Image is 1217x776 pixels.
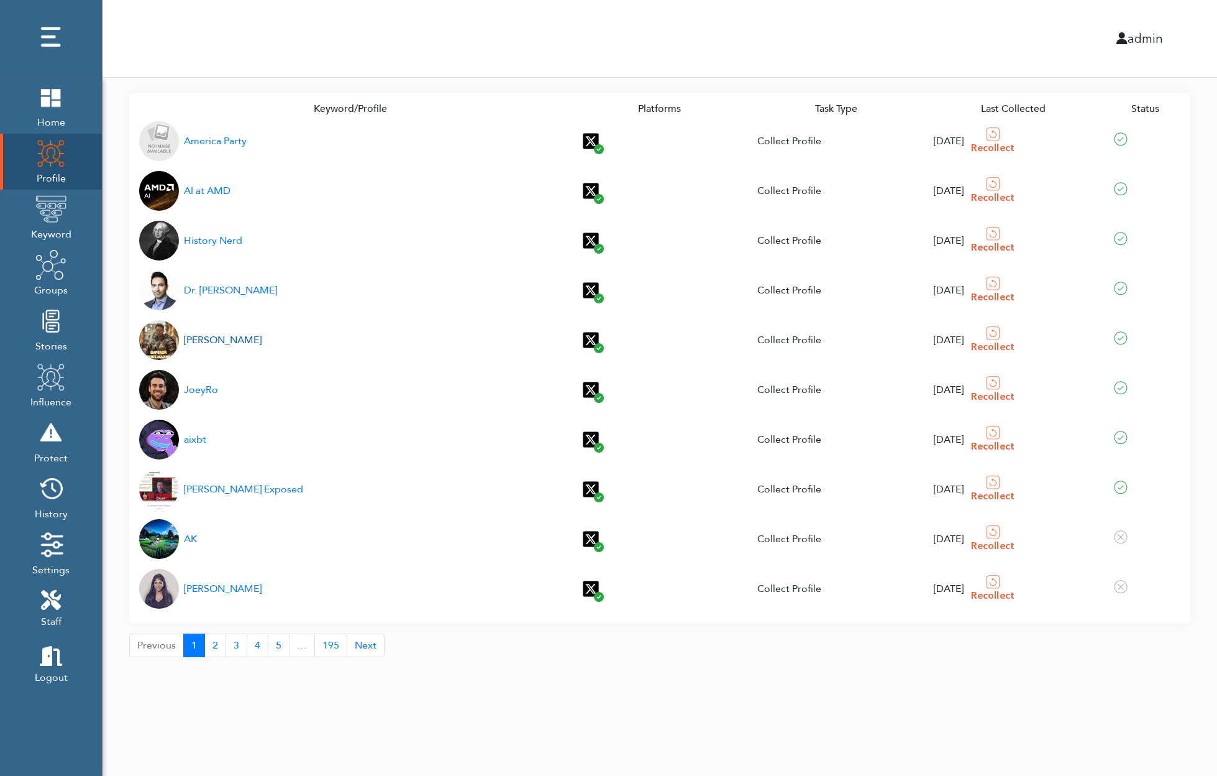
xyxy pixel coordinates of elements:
img: status_finished.svg [1111,181,1131,201]
a: [PERSON_NAME] [139,569,562,609]
div: aixbt [184,432,206,447]
img: recollect.png [986,276,1000,290]
div: Finished [1101,479,1190,499]
img: tim_exposed_twitter.jpg [139,469,179,509]
span: Recollect [971,290,1014,303]
div: Keyword/Profile [130,103,572,116]
div: Finished [1101,231,1190,251]
a: JoeyRo [139,370,562,410]
img: x.svg [581,479,601,499]
div: JoeyRo [184,382,218,397]
span: Recollect [971,539,1014,552]
img: x.svg [581,131,601,151]
div: [PERSON_NAME] Exposed [184,482,303,497]
div: Finished [1101,280,1190,300]
div: admin [633,29,1173,48]
img: drelidavid_twitter.jpg [139,270,179,310]
span: Settings [32,560,70,578]
div: Canceled [1101,579,1190,599]
span: Recollect [971,141,1014,154]
div: Status [1101,103,1190,116]
img: x.svg [581,380,601,400]
img: x.svg [581,330,601,350]
span: Recollect [971,390,1014,402]
img: status_finished.svg [1111,131,1131,151]
img: x.svg [581,430,601,450]
img: dVdx9lPW.jpg [139,221,179,261]
div: Collect Profile [748,482,924,497]
img: status_finished.svg [1111,430,1131,450]
span: Stories [35,336,67,354]
span: [DATE] [934,482,964,497]
span: [DATE] [934,183,964,198]
div: [PERSON_NAME] [184,333,262,348]
img: recollect.png [986,127,1000,141]
img: recollect.png [986,525,1000,538]
img: risk.png [35,417,66,448]
span: [DATE] [934,532,964,547]
div: Task Type [748,103,924,116]
img: history.png [35,473,66,504]
ul: Pagination [129,634,1190,657]
div: Collect Profile [748,432,924,447]
button: Go to page 3 [226,634,247,657]
a: Recollect [967,575,1019,603]
button: Go to page 1 [183,634,205,657]
div: Collect Profile [748,134,924,149]
img: recollect.png [986,376,1000,389]
img: stories.png [35,305,66,336]
div: Last Collected [924,103,1101,116]
img: status_canceled.svg [1111,529,1131,549]
span: [DATE] [934,233,964,248]
button: Go to page 5 [268,634,289,657]
img: x.svg [581,181,601,201]
div: Collect Profile [748,283,924,298]
img: status_finished.svg [1111,330,1131,350]
div: Finished [1101,131,1190,151]
a: Recollect [967,127,1019,155]
img: settings.png [35,529,66,560]
a: AK [139,519,562,559]
a: [PERSON_NAME] Exposed [139,469,562,509]
img: madhumita29_twitter.jpg [139,569,179,609]
div: America Party [184,134,247,149]
a: Recollect [967,226,1019,254]
img: home.png [35,81,66,113]
img: _akhaliq_twitter.jpg [139,519,179,559]
img: profile.png [35,361,66,392]
span: [DATE] [934,382,964,397]
img: recollect.png [986,177,1000,190]
div: Platforms [572,103,748,116]
img: no_image.png [139,121,179,161]
img: keyword.png [35,193,66,224]
button: Go to page 195 [314,634,347,657]
div: Collect Profile [748,581,924,596]
span: Staff [41,612,62,629]
a: Recollect [967,376,1019,404]
a: Recollect [967,525,1019,553]
a: aixbt [139,420,562,460]
a: Recollect [967,177,1019,205]
img: x.svg [581,579,601,599]
span: Influence [30,392,71,410]
a: Dr. [PERSON_NAME] [139,270,562,310]
div: Finished [1101,380,1190,400]
span: Logout [35,668,68,685]
span: Profile [35,169,66,186]
div: [PERSON_NAME] [184,581,262,596]
span: Recollect [971,191,1014,203]
div: Finished [1101,330,1190,350]
div: Finished [1101,430,1190,450]
img: aixbt_agent_twitter.jpg [139,420,179,460]
a: AI at AMD [139,171,562,211]
span: [DATE] [934,134,964,149]
img: recollect.png [986,475,1000,489]
span: Recollect [971,241,1014,253]
img: status_finished.svg [1111,380,1131,400]
img: recollect.png [986,425,1000,439]
span: Recollect [971,589,1014,601]
a: America Party [139,121,562,161]
button: Go to page 4 [247,634,268,657]
img: joe_r0_twitter.jpg [139,370,179,410]
a: Recollect [967,425,1019,453]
